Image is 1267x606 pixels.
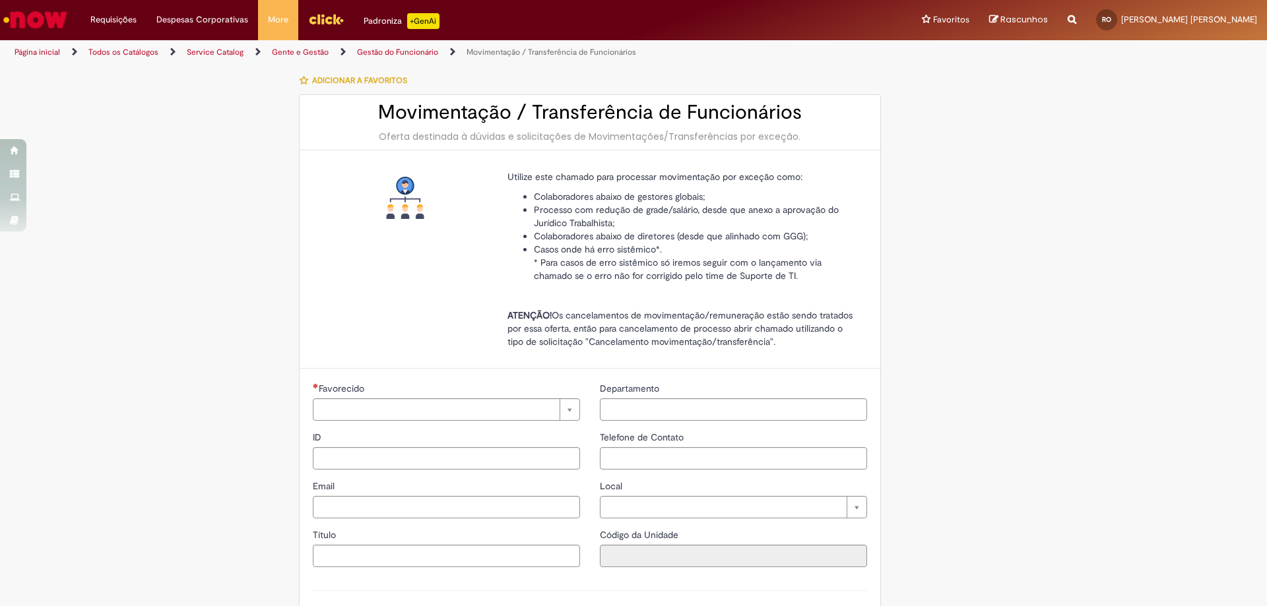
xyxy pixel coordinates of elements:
[534,257,822,282] span: * Para casos de erro sistêmico só iremos seguir com o lançamento via chamado se o erro não for co...
[308,9,344,29] img: click_logo_yellow_360x200.png
[10,40,835,65] ul: Trilhas de página
[384,177,426,219] img: Movimentação / Transferência de Funcionários
[407,13,439,29] p: +GenAi
[534,243,662,255] span: Casos onde há erro sistêmico*.
[313,102,867,123] h2: Movimentação / Transferência de Funcionários
[312,75,407,86] span: Adicionar a Favoritos
[534,230,808,242] span: Colaboradores abaixo de diretores (desde que alinhado com GGG);
[313,431,324,443] span: ID
[989,14,1048,26] a: Rascunhos
[600,496,867,518] a: Limpar campo Local
[600,382,662,394] span: Departamento
[600,431,686,443] span: Telefone de Contato
[313,398,580,421] a: Limpar campo Favorecido
[313,496,580,518] input: Email
[268,13,288,26] span: More
[1121,14,1257,25] span: [PERSON_NAME] [PERSON_NAME]
[90,13,137,26] span: Requisições
[313,529,339,541] span: Título
[1000,13,1048,26] span: Rascunhos
[313,383,319,388] span: Necessários
[1,7,69,33] img: ServiceNow
[272,47,329,57] a: Gente e Gestão
[600,398,867,421] input: Departamento
[313,447,580,470] input: ID
[364,13,439,29] div: Padroniza
[933,13,969,26] span: Favoritos
[15,47,60,57] a: Página inicial
[156,13,248,26] span: Despesas Corporativas
[1102,15,1111,24] span: RO
[534,191,705,202] span: Colaboradores abaixo de gestores globais;
[313,130,867,143] div: Oferta destinada à dúvidas e solicitações de Movimentações/Transferências por exceção.
[534,204,839,229] span: Processo com redução de grade/salário, desde que anexo a aprovação do Jurídico Trabalhista;
[299,67,414,94] button: Adicionar a Favoritos
[507,309,853,348] span: Os cancelamentos de movimentação/remuneração estão sendo tratados por essa oferta, então para can...
[313,480,337,492] span: Email
[313,545,580,567] input: Título
[507,171,802,183] span: Utilize este chamado para processar movimentação por exceção como:
[600,545,867,567] input: Código da Unidade
[600,447,867,470] input: Telefone de Contato
[600,528,681,541] label: Somente leitura - Código da Unidade
[600,529,681,541] span: Somente leitura - Código da Unidade
[88,47,158,57] a: Todos os Catálogos
[600,480,625,492] span: Local
[467,47,636,57] a: Movimentação / Transferência de Funcionários
[507,309,552,321] strong: ATENÇÃO!
[319,382,367,394] span: Necessários - Favorecido
[187,47,244,57] a: Service Catalog
[357,47,438,57] a: Gestão do Funcionário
